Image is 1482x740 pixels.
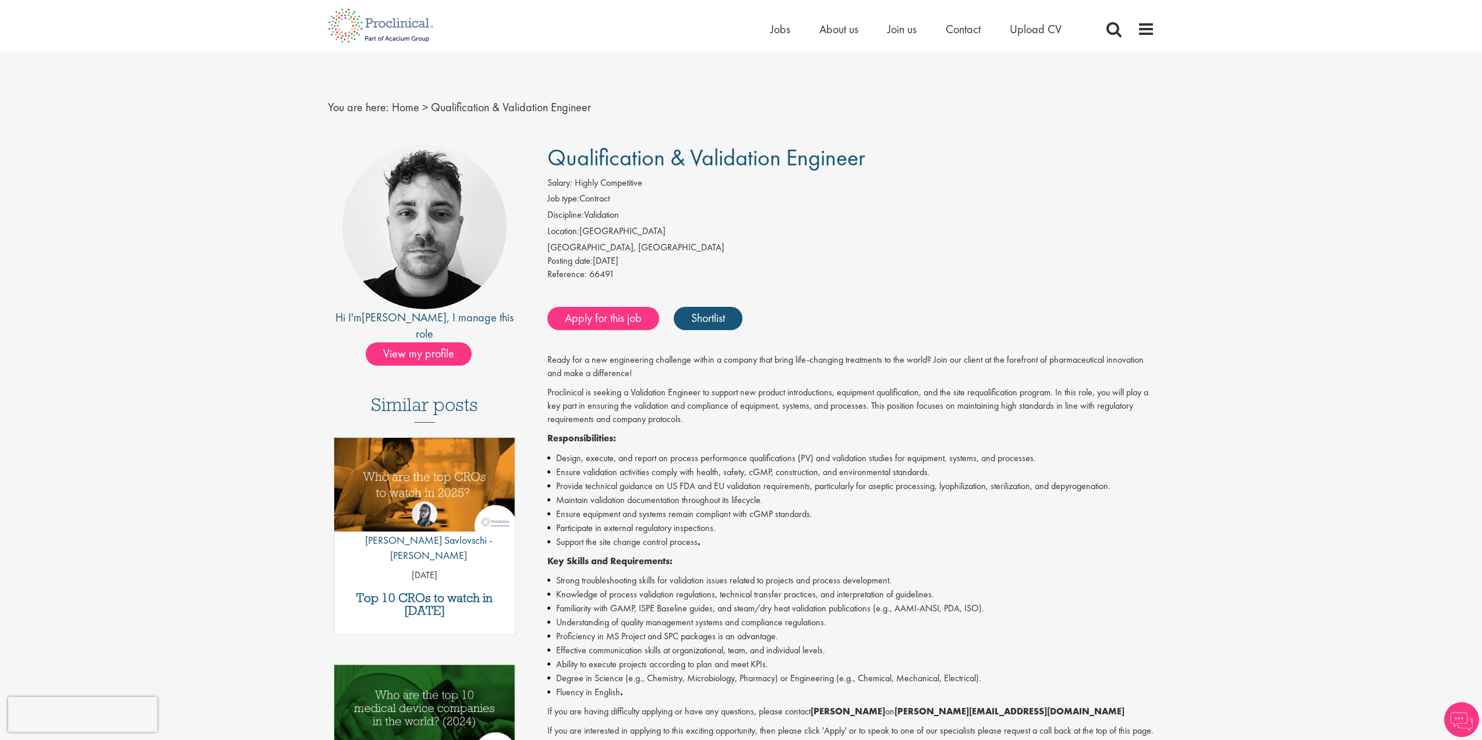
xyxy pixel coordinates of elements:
span: Qualification & Validation Engineer [431,100,591,115]
img: imeage of recruiter Dean Fisher [342,145,507,309]
span: View my profile [366,342,472,366]
a: Contact [946,22,981,37]
a: Upload CV [1010,22,1062,37]
strong: . [620,686,623,698]
span: 66491 [589,268,614,280]
span: > [422,100,428,115]
a: Join us [887,22,917,37]
li: Proficiency in MS Project and SPC packages is an advantage. [547,629,1155,643]
h3: Similar posts [371,395,478,423]
div: [GEOGRAPHIC_DATA], [GEOGRAPHIC_DATA] [547,241,1155,254]
p: If you are interested in applying to this exciting opportunity, then please click 'Apply' or to s... [547,724,1155,738]
strong: [PERSON_NAME][EMAIL_ADDRESS][DOMAIN_NAME] [894,705,1124,717]
li: Strong troubleshooting skills for validation issues related to projects and process development. [547,573,1155,587]
div: [DATE] [547,254,1155,268]
li: Provide technical guidance on US FDA and EU validation requirements, particularly for aseptic pro... [547,479,1155,493]
a: About us [819,22,858,37]
span: You are here: [328,100,389,115]
span: Highly Competitive [575,176,642,189]
label: Salary: [547,176,572,190]
label: Location: [547,225,579,238]
a: Theodora Savlovschi - Wicks [PERSON_NAME] Savlovschi - [PERSON_NAME] [334,501,515,568]
a: Shortlist [674,307,742,330]
li: Validation [547,208,1155,225]
li: Ability to execute projects according to plan and meet KPIs. [547,657,1155,671]
a: View my profile [366,345,483,360]
a: Apply for this job [547,307,659,330]
li: Degree in Science (e.g., Chemistry, Microbiology, Pharmacy) or Engineering (e.g., Chemical, Mecha... [547,671,1155,685]
label: Discipline: [547,208,584,222]
a: Top 10 CROs to watch in [DATE] [340,592,510,617]
li: Support the site change control process [547,535,1155,549]
label: Reference: [547,268,587,281]
li: Effective communication skills at organizational, team, and individual levels. [547,643,1155,657]
strong: Responsibilities: [547,432,616,444]
p: [DATE] [334,569,515,582]
p: If you are having difficulty applying or have any questions, please contact on [547,705,1155,718]
span: Qualification & Validation Engineer [547,143,865,172]
p: [PERSON_NAME] Savlovschi - [PERSON_NAME] [334,533,515,562]
a: Link to a post [334,438,515,541]
li: Maintain validation documentation throughout its lifecycle. [547,493,1155,507]
a: breadcrumb link [392,100,419,115]
a: Jobs [770,22,790,37]
img: Theodora Savlovschi - Wicks [412,501,437,527]
label: Job type: [547,192,579,206]
li: Ensure equipment and systems remain compliant with cGMP standards. [547,507,1155,521]
li: Ensure validation activities comply with health, safety, cGMP, construction, and environmental st... [547,465,1155,479]
span: Posting date: [547,254,593,267]
strong: Key Skills and Requirements: [547,555,673,567]
strong: . [698,536,701,548]
strong: [PERSON_NAME] [811,705,885,717]
li: Fluency in English [547,685,1155,699]
div: Hi I'm , I manage this role [328,309,522,342]
li: Design, execute, and report on process performance qualifications (PV) and validation studies for... [547,451,1155,465]
li: Participate in external regulatory inspections. [547,521,1155,535]
p: Proclinical is seeking a Validation Engineer to support new product introductions, equipment qual... [547,386,1155,426]
img: Top 10 CROs 2025 | Proclinical [334,438,515,532]
iframe: reCAPTCHA [8,697,157,732]
img: Chatbot [1444,702,1479,737]
li: Knowledge of process validation regulations, technical transfer practices, and interpretation of ... [547,587,1155,601]
li: Contract [547,192,1155,208]
a: [PERSON_NAME] [362,310,447,325]
li: Familiarity with GAMP, ISPE Baseline guides, and steam/dry heat validation publications (e.g., AA... [547,601,1155,615]
li: [GEOGRAPHIC_DATA] [547,225,1155,241]
p: Ready for a new engineering challenge within a company that bring life-changing treatments to the... [547,353,1155,380]
li: Understanding of quality management systems and compliance regulations. [547,615,1155,629]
